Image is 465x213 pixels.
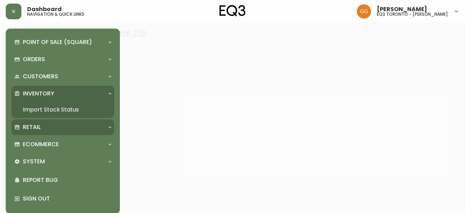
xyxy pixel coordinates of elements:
[377,12,448,16] h5: eq3 toronto - [PERSON_NAME]
[23,90,54,98] p: Inventory
[219,5,246,16] img: logo
[23,55,45,63] p: Orders
[11,101,114,118] a: Import Stock Status
[11,137,114,152] div: Ecommerce
[11,69,114,84] div: Customers
[11,86,114,101] div: Inventory
[23,195,111,203] p: Sign Out
[23,140,59,148] p: Ecommerce
[11,171,114,189] div: Report Bug
[11,51,114,67] div: Orders
[11,119,114,135] div: Retail
[11,34,114,50] div: Point of Sale (Square)
[357,4,371,19] img: dbfc93a9366efef7dcc9a31eef4d00a7
[377,6,427,12] span: [PERSON_NAME]
[23,123,41,131] p: Retail
[27,6,62,12] span: Dashboard
[11,189,114,208] div: Sign Out
[23,38,92,46] p: Point of Sale (Square)
[27,12,84,16] h5: navigation & quick links
[11,154,114,169] div: System
[23,73,58,80] p: Customers
[23,176,111,184] p: Report Bug
[23,158,45,165] p: System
